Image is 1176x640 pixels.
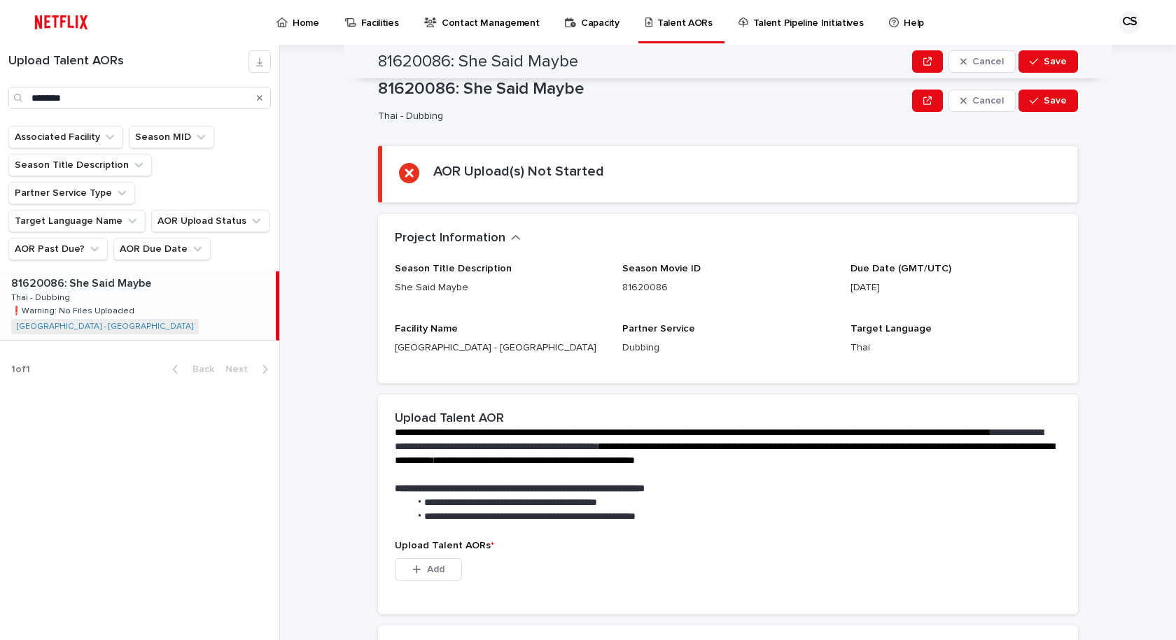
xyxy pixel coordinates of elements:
[948,90,1016,112] button: Cancel
[395,324,458,334] span: Facility Name
[850,341,1061,355] p: Thai
[850,264,951,273] span: Due Date (GMT/UTC)
[151,210,269,232] button: AOR Upload Status
[11,290,73,303] p: Thai - Dubbing
[8,154,152,176] button: Season Title Description
[220,363,279,376] button: Next
[622,264,701,273] span: Season Movie ID
[395,411,504,427] h2: Upload Talent AOR
[8,87,271,109] input: Search
[225,364,256,374] span: Next
[1044,57,1067,66] span: Save
[378,79,906,99] p: 81620086: She Said Maybe
[395,231,521,246] button: Project Information
[850,324,932,334] span: Target Language
[948,50,1016,73] button: Cancel
[28,8,94,36] img: ifQbXi3ZQGMSEF7WDB7W
[1018,50,1078,73] button: Save
[850,280,1061,295] p: [DATE]
[622,324,695,334] span: Partner Service
[395,541,494,550] span: Upload Talent AORs
[161,363,220,376] button: Back
[622,280,833,295] p: 81620086
[378,111,901,122] p: Thai - Dubbing
[395,280,605,295] p: She Said Maybe
[972,57,1004,66] span: Cancel
[17,322,193,332] a: [GEOGRAPHIC_DATA] - [GEOGRAPHIC_DATA]
[184,364,214,374] span: Back
[972,96,1004,106] span: Cancel
[129,126,214,148] button: Season MID
[427,564,444,574] span: Add
[395,341,605,355] p: [GEOGRAPHIC_DATA] - [GEOGRAPHIC_DATA]
[1119,11,1141,34] div: CS
[8,54,248,69] h1: Upload Talent AORs
[8,238,108,260] button: AOR Past Due?
[433,163,604,180] h2: AOR Upload(s) Not Started
[1044,96,1067,106] span: Save
[8,126,123,148] button: Associated Facility
[1018,90,1078,112] button: Save
[8,182,135,204] button: Partner Service Type
[11,304,137,316] p: ❗️Warning: No Files Uploaded
[113,238,211,260] button: AOR Due Date
[395,264,512,273] span: Season Title Description
[8,210,146,232] button: Target Language Name
[11,274,154,290] p: 81620086: She Said Maybe
[395,558,462,581] button: Add
[378,52,578,72] h2: 81620086: She Said Maybe
[395,231,505,246] h2: Project Information
[622,341,833,355] p: Dubbing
